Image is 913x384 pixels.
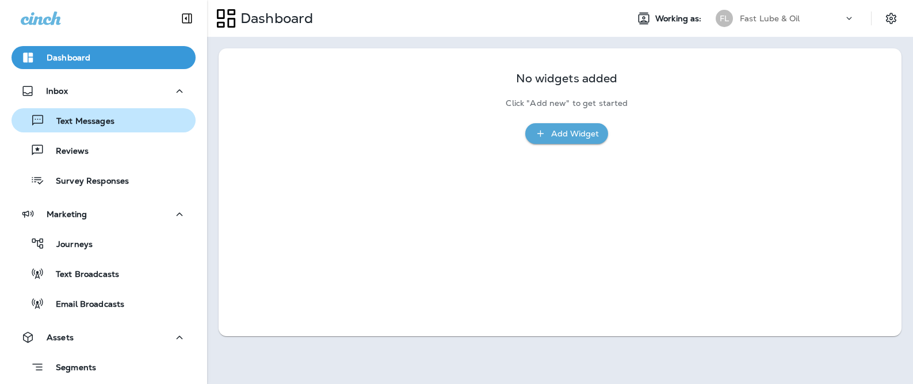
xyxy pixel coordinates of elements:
[716,10,733,27] div: FL
[12,138,196,162] button: Reviews
[47,333,74,342] p: Assets
[551,127,599,141] div: Add Widget
[12,46,196,69] button: Dashboard
[171,7,203,30] button: Collapse Sidebar
[881,8,901,29] button: Settings
[740,14,800,23] p: Fast Lube & Oil
[525,123,608,145] button: Add Widget
[12,168,196,192] button: Survey Responses
[44,363,96,374] p: Segments
[44,146,89,157] p: Reviews
[12,79,196,102] button: Inbox
[12,326,196,349] button: Assets
[12,203,196,226] button: Marketing
[47,53,90,62] p: Dashboard
[45,239,93,250] p: Journeys
[655,14,704,24] span: Working as:
[47,210,87,219] p: Marketing
[516,74,617,83] p: No widgets added
[12,231,196,256] button: Journeys
[46,86,68,96] p: Inbox
[44,176,129,187] p: Survey Responses
[44,269,119,280] p: Text Broadcasts
[12,108,196,132] button: Text Messages
[44,299,124,310] p: Email Broadcasts
[12,291,196,315] button: Email Broadcasts
[12,261,196,286] button: Text Broadcasts
[506,98,628,108] p: Click "Add new" to get started
[45,116,114,127] p: Text Messages
[12,355,196,379] button: Segments
[236,10,313,27] p: Dashboard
